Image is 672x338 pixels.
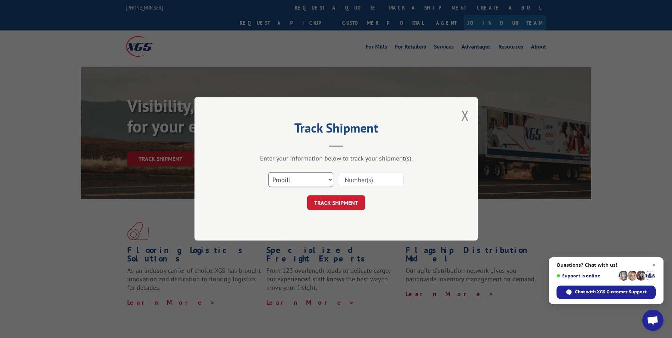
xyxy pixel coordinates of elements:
input: Number(s) [339,173,404,187]
span: Chat with XGS Customer Support [575,289,646,295]
h2: Track Shipment [230,123,442,136]
button: Close modal [461,106,469,125]
span: Questions? Chat with us! [557,262,656,268]
span: Close chat [650,261,658,269]
div: Chat with XGS Customer Support [557,286,656,299]
span: Support is online [557,273,616,278]
div: Open chat [642,310,663,331]
button: TRACK SHIPMENT [307,196,365,210]
div: Enter your information below to track your shipment(s). [230,154,442,163]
